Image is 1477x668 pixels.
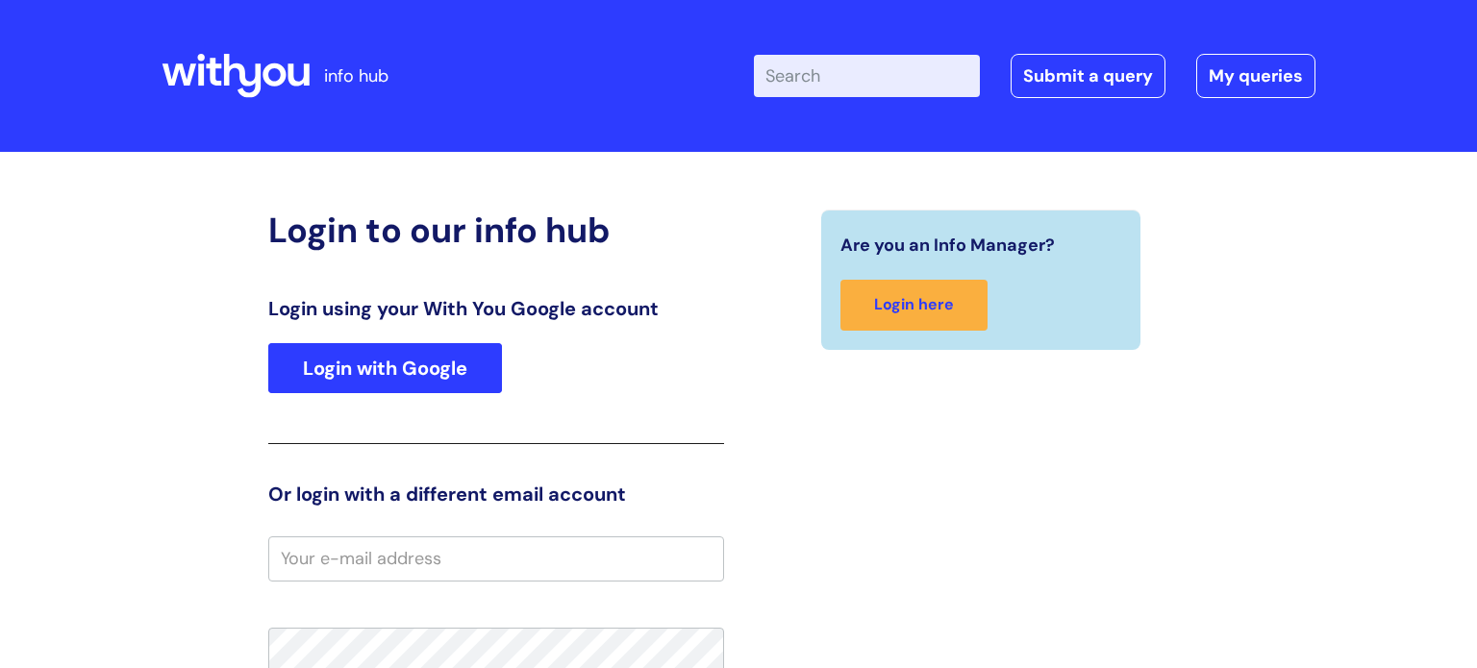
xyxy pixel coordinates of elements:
span: Are you an Info Manager? [840,230,1055,260]
a: Login with Google [268,343,502,393]
h3: Login using your With You Google account [268,297,724,320]
h3: Or login with a different email account [268,482,724,506]
h2: Login to our info hub [268,210,724,251]
p: info hub [324,61,388,91]
input: Your e-mail address [268,536,724,581]
a: Login here [840,280,988,331]
a: Submit a query [1011,54,1165,98]
input: Search [754,55,980,97]
a: My queries [1196,54,1315,98]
